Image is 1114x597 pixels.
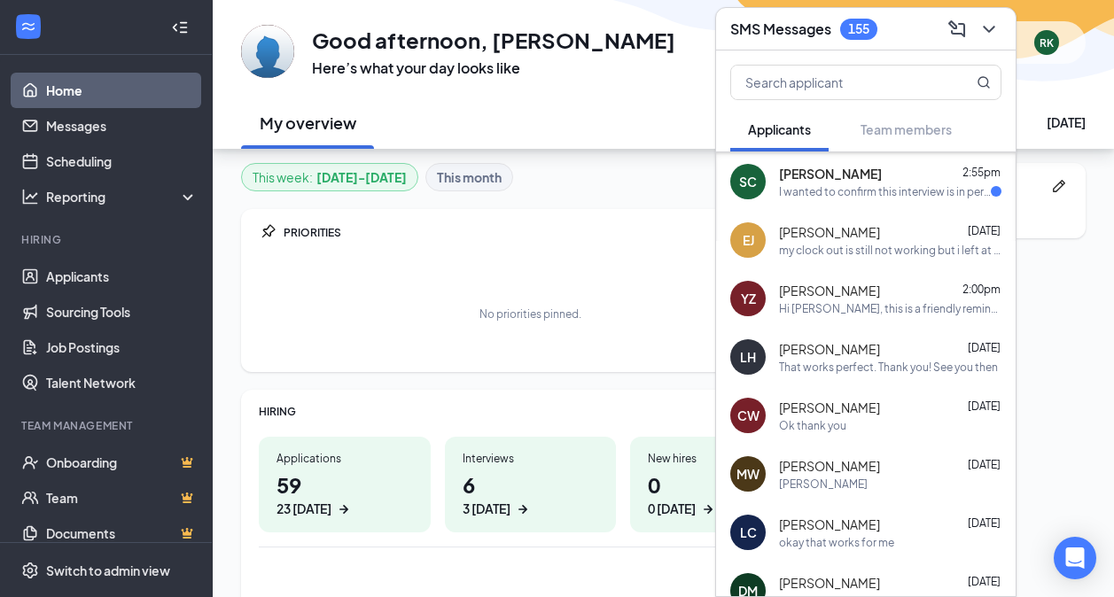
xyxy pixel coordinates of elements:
div: Open Intercom Messenger [1054,537,1096,579]
span: [PERSON_NAME] [779,223,880,241]
svg: Pin [259,223,277,241]
b: This month [437,167,502,187]
div: LC [740,523,757,541]
div: Applications [277,451,413,466]
span: [DATE] [968,458,1001,471]
span: [PERSON_NAME] [779,399,880,416]
div: 3 [DATE] [463,500,510,518]
div: [DATE] [1047,113,1086,131]
b: [DATE] - [DATE] [316,167,407,187]
div: my clock out is still not working but i left at 7:28 [779,243,1001,258]
svg: MagnifyingGlass [977,75,991,89]
a: New hires00 [DATE]ArrowRight [630,437,802,532]
a: Scheduling [46,143,198,179]
a: Applications5923 [DATE]ArrowRight [259,437,431,532]
svg: ArrowRight [699,500,717,518]
a: Sourcing Tools [46,294,198,330]
div: New hires [648,451,784,466]
span: [DATE] [968,516,1001,530]
a: Interviews63 [DATE]ArrowRight [445,437,617,532]
h1: 6 [463,469,599,518]
svg: ChevronDown [978,19,1000,40]
svg: Analysis [21,188,39,205]
h2: My overview [260,112,356,134]
span: Team members [861,121,952,137]
div: CW [737,407,760,424]
div: SC [739,173,757,190]
div: No priorities pinned. [479,306,581,322]
h1: Good afternoon, [PERSON_NAME] [312,25,675,55]
div: HIRING [259,404,802,419]
svg: WorkstreamLogo [19,18,37,35]
button: ChevronDown [973,15,1001,43]
a: Job Postings [46,330,198,365]
a: TeamCrown [46,480,198,516]
input: Search applicant [731,66,941,99]
a: Talent Network [46,365,198,400]
a: Applicants [46,259,198,294]
img: Ross Klein [241,25,294,78]
svg: Pen [1050,177,1068,195]
svg: ComposeMessage [947,19,968,40]
div: Hiring [21,232,194,247]
h3: Here’s what your day looks like [312,58,675,78]
svg: Settings [21,562,39,579]
div: EJ [743,231,754,249]
div: This week : [253,167,407,187]
div: LH [740,348,756,366]
h3: SMS Messages [730,19,831,39]
span: [DATE] [968,575,1001,588]
div: okay that works for me [779,535,894,550]
div: 23 [DATE] [277,500,331,518]
span: 2:00pm [962,283,1001,296]
div: 155 [848,21,869,36]
span: [DATE] [968,224,1001,237]
a: DocumentsCrown [46,516,198,551]
span: [PERSON_NAME] [779,340,880,358]
div: RK [1040,35,1054,50]
button: ComposeMessage [941,15,970,43]
div: [PERSON_NAME] [779,477,868,492]
div: Reporting [46,188,199,205]
h1: 0 [648,469,784,518]
span: [PERSON_NAME] [779,457,880,475]
a: Messages [46,108,198,143]
a: Home [46,73,198,108]
div: That works perfect. Thank you! See you then [779,360,998,375]
div: Ok thank you [779,418,846,433]
span: 2:55pm [962,166,1001,179]
svg: ArrowRight [335,500,353,518]
a: OnboardingCrown [46,445,198,480]
div: Hi [PERSON_NAME], this is a friendly reminder. Your Phone Interview with Dogtopia for Rover / Dog... [779,301,1001,316]
div: YZ [741,290,756,307]
div: MW [736,465,760,483]
div: Team Management [21,418,194,433]
span: Applicants [748,121,811,137]
svg: Collapse [171,19,189,36]
div: Switch to admin view [46,562,170,579]
span: [PERSON_NAME] [779,282,880,299]
div: 0 [DATE] [648,500,696,518]
div: I wanted to confirm this interview is in person ? or over the phone [779,184,991,199]
span: [DATE] [968,399,1001,413]
div: PRIORITIES [284,225,802,240]
span: [PERSON_NAME] [779,165,882,182]
span: [PERSON_NAME] [779,574,880,592]
span: [PERSON_NAME] [779,516,880,533]
span: [DATE] [968,341,1001,354]
svg: ArrowRight [514,500,532,518]
h1: 59 [277,469,413,518]
div: Interviews [463,451,599,466]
